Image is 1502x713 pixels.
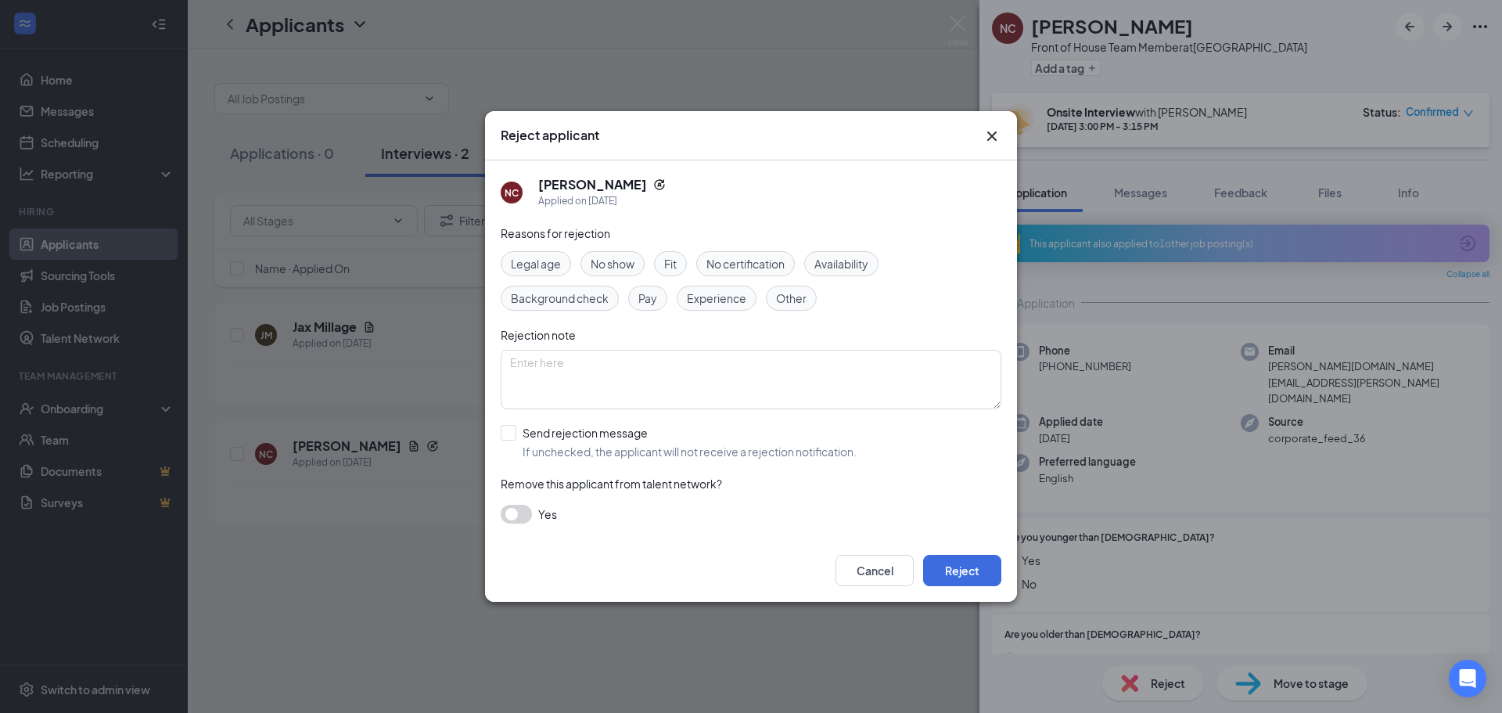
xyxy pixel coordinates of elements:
[511,255,561,272] span: Legal age
[835,555,914,586] button: Cancel
[664,255,677,272] span: Fit
[538,193,666,209] div: Applied on [DATE]
[983,127,1001,146] svg: Cross
[501,328,576,342] span: Rejection note
[814,255,868,272] span: Availability
[653,178,666,191] svg: Reapply
[923,555,1001,586] button: Reject
[638,290,657,307] span: Pay
[511,290,609,307] span: Background check
[501,226,610,240] span: Reasons for rejection
[1449,660,1486,697] div: Open Intercom Messenger
[538,176,647,193] h5: [PERSON_NAME]
[501,127,599,144] h3: Reject applicant
[776,290,807,307] span: Other
[706,255,785,272] span: No certification
[591,255,634,272] span: No show
[687,290,746,307] span: Experience
[983,127,1001,146] button: Close
[505,186,519,200] div: NC
[538,505,557,524] span: Yes
[501,477,722,491] span: Remove this applicant from talent network?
